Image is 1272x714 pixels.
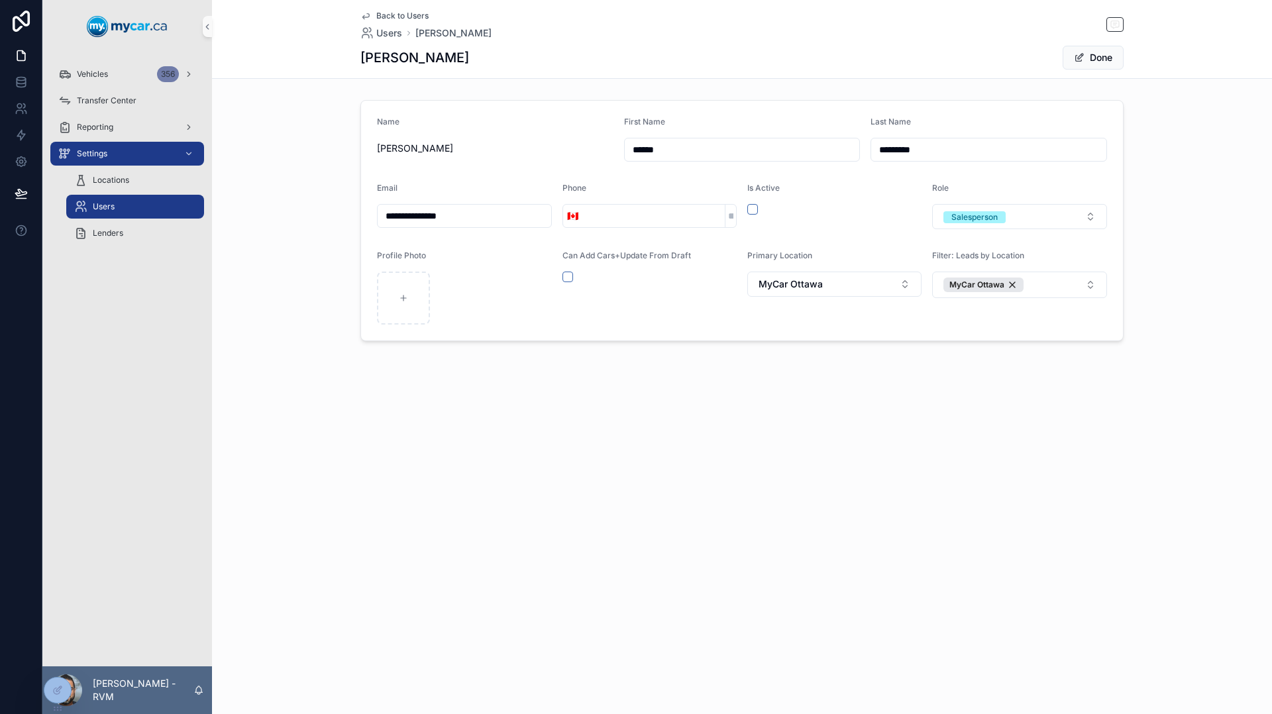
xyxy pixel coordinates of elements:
span: Transfer Center [77,95,136,106]
button: Select Button [932,272,1107,298]
span: Users [376,26,402,40]
span: [PERSON_NAME] [377,142,613,155]
span: Email [377,183,397,193]
button: Select Button [932,204,1107,229]
span: Can Add Cars+Update From Draft [562,250,691,260]
button: Done [1063,46,1124,70]
span: First Name [624,117,665,127]
span: Vehicles [77,69,108,79]
a: Back to Users [360,11,429,21]
span: Is Active [747,183,780,193]
a: Users [66,195,204,219]
span: Settings [77,148,107,159]
span: MyCar Ottawa [759,278,823,291]
span: 🇨🇦 [567,209,578,223]
span: Back to Users [376,11,429,21]
a: Locations [66,168,204,192]
span: Name [377,117,399,127]
div: scrollable content [42,53,212,262]
div: 356 [157,66,179,82]
a: [PERSON_NAME] [415,26,492,40]
span: MyCar Ottawa [949,280,1004,290]
a: Settings [50,142,204,166]
a: Users [360,26,402,40]
p: [PERSON_NAME] - RVM [93,677,193,703]
h1: [PERSON_NAME] [360,48,469,67]
span: Users [93,201,115,212]
div: Salesperson [951,211,998,223]
span: Last Name [871,117,911,127]
a: Transfer Center [50,89,204,113]
a: Lenders [66,221,204,245]
button: Unselect 13 [943,278,1024,292]
span: Primary Location [747,250,812,260]
a: Reporting [50,115,204,139]
button: Select Button [563,204,582,228]
span: Role [932,183,949,193]
img: App logo [87,16,168,37]
a: Vehicles356 [50,62,204,86]
span: Phone [562,183,586,193]
span: Locations [93,175,129,185]
span: Lenders [93,228,123,238]
span: Profile Photo [377,250,426,260]
span: Filter: Leads by Location [932,250,1024,260]
span: Reporting [77,122,113,132]
button: Select Button [747,272,922,297]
